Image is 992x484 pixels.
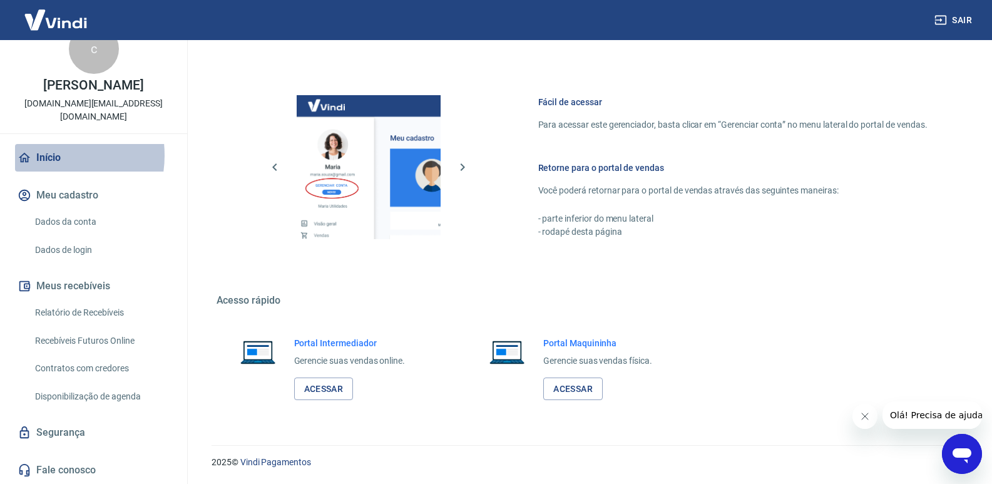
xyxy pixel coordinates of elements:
p: Gerencie suas vendas física. [543,354,652,368]
a: Início [15,144,172,172]
button: Sair [932,9,977,32]
a: Relatório de Recebíveis [30,300,172,326]
img: Vindi [15,1,96,39]
button: Meu cadastro [15,182,172,209]
p: Para acessar este gerenciador, basta clicar em “Gerenciar conta” no menu lateral do portal de ven... [538,118,928,131]
p: [DOMAIN_NAME][EMAIL_ADDRESS][DOMAIN_NAME] [10,97,177,123]
img: Imagem de um notebook aberto [481,337,533,367]
a: Vindi Pagamentos [240,457,311,467]
p: - parte inferior do menu lateral [538,212,928,225]
a: Acessar [294,378,354,401]
a: Dados de login [30,237,172,263]
a: Segurança [15,419,172,446]
iframe: Botão para abrir a janela de mensagens [942,434,982,474]
iframe: Fechar mensagem [852,404,877,429]
span: Olá! Precisa de ajuda? [8,9,105,19]
p: - rodapé desta página [538,225,928,239]
h6: Retorne para o portal de vendas [538,162,928,174]
h5: Acesso rápido [217,294,958,307]
h6: Fácil de acessar [538,96,928,108]
p: Gerencie suas vendas online. [294,354,406,368]
button: Meus recebíveis [15,272,172,300]
iframe: Mensagem da empresa [882,401,982,429]
img: Imagem de um notebook aberto [232,337,284,367]
p: 2025 © [212,456,962,469]
a: Acessar [543,378,603,401]
h6: Portal Intermediador [294,337,406,349]
img: Imagem da dashboard mostrando o botão de gerenciar conta na sidebar no lado esquerdo [297,95,441,239]
h6: Portal Maquininha [543,337,652,349]
a: Fale conosco [15,456,172,484]
a: Dados da conta [30,209,172,235]
a: Recebíveis Futuros Online [30,328,172,354]
a: Disponibilização de agenda [30,384,172,409]
div: c [69,24,119,74]
a: Contratos com credores [30,356,172,381]
p: [PERSON_NAME] [43,79,143,92]
p: Você poderá retornar para o portal de vendas através das seguintes maneiras: [538,184,928,197]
